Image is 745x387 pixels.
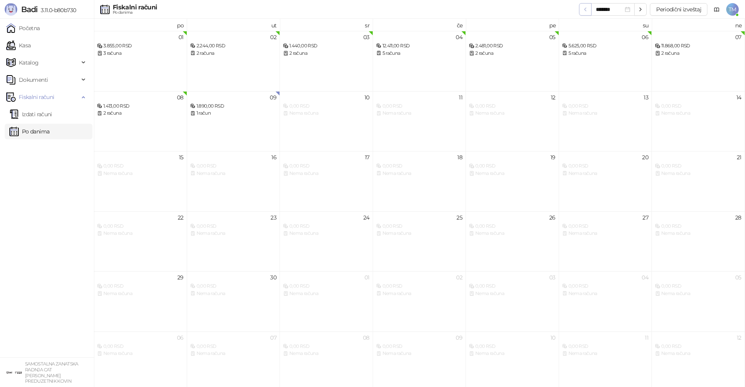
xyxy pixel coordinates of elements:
[456,34,462,40] div: 04
[283,230,370,237] div: Nema računa
[6,365,22,380] img: 64x64-companyLogo-ae27db6e-dfce-48a1-b68e-83471bd1bffd.png
[456,215,462,220] div: 25
[177,275,184,280] div: 29
[726,3,739,16] span: TM
[280,151,373,211] td: 2025-09-17
[365,155,370,160] div: 17
[280,19,373,31] th: sr
[645,335,648,340] div: 11
[562,283,649,290] div: 0,00 RSD
[271,215,276,220] div: 23
[559,91,652,151] td: 2025-09-13
[736,95,741,100] div: 14
[469,290,556,297] div: Nema računa
[469,110,556,117] div: Nema računa
[459,95,462,100] div: 11
[456,275,462,280] div: 02
[94,19,187,31] th: po
[94,31,187,91] td: 2025-09-01
[376,170,463,177] div: Nema računa
[655,283,741,290] div: 0,00 RSD
[655,343,741,350] div: 0,00 RSD
[113,4,157,11] div: Fiskalni računi
[642,275,648,280] div: 04
[456,335,462,340] div: 09
[655,230,741,237] div: Nema računa
[280,211,373,272] td: 2025-09-24
[190,50,277,57] div: 2 računa
[559,19,652,31] th: su
[550,335,556,340] div: 10
[270,275,276,280] div: 30
[187,19,280,31] th: ut
[5,3,17,16] img: Logo
[187,151,280,211] td: 2025-09-16
[469,343,556,350] div: 0,00 RSD
[94,91,187,151] td: 2025-09-08
[373,211,466,272] td: 2025-09-25
[270,34,276,40] div: 02
[466,31,559,91] td: 2025-09-05
[270,95,276,100] div: 09
[190,110,277,117] div: 1 račun
[376,162,463,170] div: 0,00 RSD
[376,290,463,297] div: Nema računa
[549,215,556,220] div: 26
[190,283,277,290] div: 0,00 RSD
[190,42,277,50] div: 2.244,00 RSD
[190,290,277,297] div: Nema računa
[469,223,556,230] div: 0,00 RSD
[190,103,277,110] div: 1.890,00 RSD
[21,5,38,14] span: Badi
[187,211,280,272] td: 2025-09-23
[469,350,556,357] div: Nema računa
[97,350,184,357] div: Nema računa
[559,151,652,211] td: 2025-09-20
[283,170,370,177] div: Nema računa
[376,110,463,117] div: Nema računa
[363,335,370,340] div: 08
[549,34,556,40] div: 05
[655,290,741,297] div: Nema računa
[466,271,559,331] td: 2025-10-03
[562,170,649,177] div: Nema računa
[655,170,741,177] div: Nema računa
[6,38,31,53] a: Kasa
[271,155,276,160] div: 16
[364,95,370,100] div: 10
[376,230,463,237] div: Nema računa
[280,31,373,91] td: 2025-09-03
[466,211,559,272] td: 2025-09-26
[376,50,463,57] div: 5 računa
[190,170,277,177] div: Nema računa
[178,215,184,220] div: 22
[373,151,466,211] td: 2025-09-18
[655,103,741,110] div: 0,00 RSD
[177,95,184,100] div: 08
[9,124,49,139] a: Po danima
[94,151,187,211] td: 2025-09-15
[19,55,39,70] span: Katalog
[562,290,649,297] div: Nema računa
[562,343,649,350] div: 0,00 RSD
[283,343,370,350] div: 0,00 RSD
[363,34,370,40] div: 03
[373,31,466,91] td: 2025-09-04
[280,91,373,151] td: 2025-09-10
[190,223,277,230] div: 0,00 RSD
[644,95,648,100] div: 13
[562,230,649,237] div: Nema računa
[97,230,184,237] div: Nema računa
[283,223,370,230] div: 0,00 RSD
[283,283,370,290] div: 0,00 RSD
[283,162,370,170] div: 0,00 RSD
[376,343,463,350] div: 0,00 RSD
[364,275,370,280] div: 01
[97,290,184,297] div: Nema računa
[19,89,54,105] span: Fiskalni računi
[652,19,745,31] th: ne
[642,215,648,220] div: 27
[559,271,652,331] td: 2025-10-04
[376,103,463,110] div: 0,00 RSD
[9,106,52,122] a: Izdati računi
